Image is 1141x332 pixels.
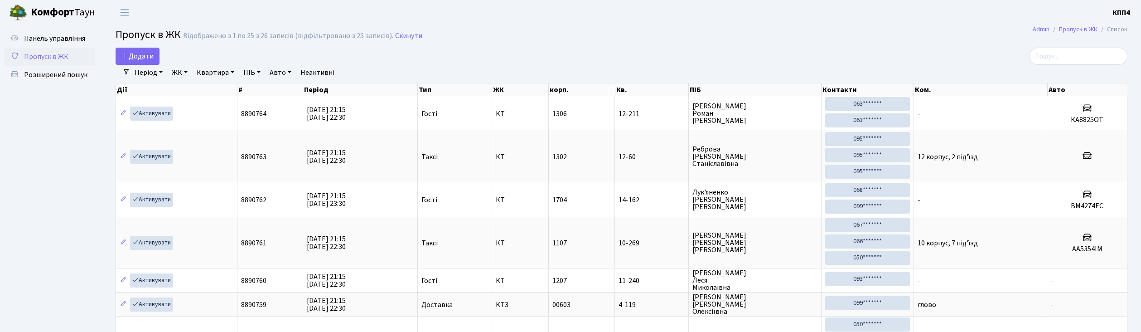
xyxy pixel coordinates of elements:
span: КТ [496,153,545,161]
span: [PERSON_NAME] Роман [PERSON_NAME] [692,103,817,124]
span: 8890759 [241,300,266,310]
span: [DATE] 21:15 [DATE] 22:30 [307,105,346,122]
span: 12 корпус, 2 під'їзд [918,152,978,162]
a: Активувати [130,236,173,250]
span: - [918,109,920,119]
th: Кв. [615,83,689,96]
div: Відображено з 1 по 25 з 26 записів (відфільтровано з 25 записів). [183,32,393,40]
a: Admin [1033,24,1049,34]
span: 11-240 [619,277,685,284]
span: - [1051,276,1054,286]
span: 1306 [552,109,567,119]
span: Панель управління [24,34,85,44]
th: Авто [1048,83,1128,96]
th: Ком. [914,83,1047,96]
span: КТ [496,196,545,204]
a: Активувати [130,298,173,312]
button: Переключити навігацію [113,5,136,20]
span: Лук'яненко [PERSON_NAME] [PERSON_NAME] [692,189,817,210]
span: 8890760 [241,276,266,286]
span: [DATE] 21:15 [DATE] 23:30 [307,191,346,209]
th: корп. [549,83,615,96]
span: Гості [421,196,437,204]
a: Додати [116,48,160,65]
h5: ВМ4274ЕС [1051,202,1123,210]
th: Період [303,83,418,96]
th: ПІБ [689,83,822,96]
span: 4-119 [619,301,685,308]
span: Гості [421,277,437,284]
span: - [918,195,920,205]
span: 00603 [552,300,570,310]
span: КТ3 [496,301,545,308]
a: Активувати [130,150,173,164]
span: Таун [31,5,95,20]
th: # [237,83,303,96]
b: Комфорт [31,5,74,20]
span: [DATE] 21:15 [DATE] 22:30 [307,296,346,313]
span: Гості [421,110,437,117]
nav: breadcrumb [1019,20,1141,39]
a: Активувати [130,107,173,121]
span: [PERSON_NAME] [PERSON_NAME] Олексіївна [692,293,817,315]
input: Пошук... [1029,48,1127,65]
span: КТ [496,277,545,284]
span: 12-211 [619,110,685,117]
a: КПП4 [1112,7,1130,18]
span: Реброва [PERSON_NAME] Станіславівна [692,146,817,167]
li: Список [1097,24,1127,34]
th: Дії [116,83,237,96]
a: ПІБ [240,65,264,80]
h5: AA5354IM [1051,245,1123,254]
span: КТ [496,110,545,117]
a: Пропуск в ЖК [1059,24,1097,34]
span: 1207 [552,276,567,286]
span: 8890764 [241,109,266,119]
span: Таксі [421,239,438,247]
span: - [918,276,920,286]
span: Пропуск в ЖК [116,27,181,43]
span: 10-269 [619,239,685,247]
span: 1704 [552,195,567,205]
span: 14-162 [619,196,685,204]
a: Неактивні [297,65,338,80]
b: КПП4 [1112,8,1130,18]
span: - [1051,300,1054,310]
span: Додати [121,51,154,61]
span: 8890763 [241,152,266,162]
span: 8890762 [241,195,266,205]
span: 1302 [552,152,567,162]
span: КТ [496,239,545,247]
span: [PERSON_NAME] Леся Миколаївна [692,269,817,291]
th: Контакти [822,83,914,96]
img: logo.png [9,4,27,22]
span: 8890761 [241,238,266,248]
span: глово [918,300,936,310]
a: Скинути [395,32,422,40]
th: Тип [418,83,492,96]
span: [DATE] 21:15 [DATE] 22:30 [307,234,346,252]
span: [PERSON_NAME] [PERSON_NAME] [PERSON_NAME] [692,232,817,254]
a: Авто [266,65,295,80]
span: 1107 [552,238,567,248]
span: 12-60 [619,153,685,161]
a: Активувати [130,193,173,207]
th: ЖК [492,83,549,96]
a: Пропуск в ЖК [5,48,95,66]
a: ЖК [168,65,191,80]
span: Розширений пошук [24,70,87,80]
a: Розширений пошук [5,66,95,84]
span: Таксі [421,153,438,161]
span: Доставка [421,301,453,308]
a: Квартира [193,65,238,80]
a: Панель управління [5,29,95,48]
span: 10 корпус, 7 під'їзд [918,238,978,248]
span: Пропуск в ЖК [24,52,68,62]
a: Активувати [130,273,173,288]
span: [DATE] 21:15 [DATE] 22:30 [307,272,346,289]
a: Період [131,65,166,80]
h5: КА8825ОТ [1051,116,1123,124]
span: [DATE] 21:15 [DATE] 22:30 [307,148,346,166]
